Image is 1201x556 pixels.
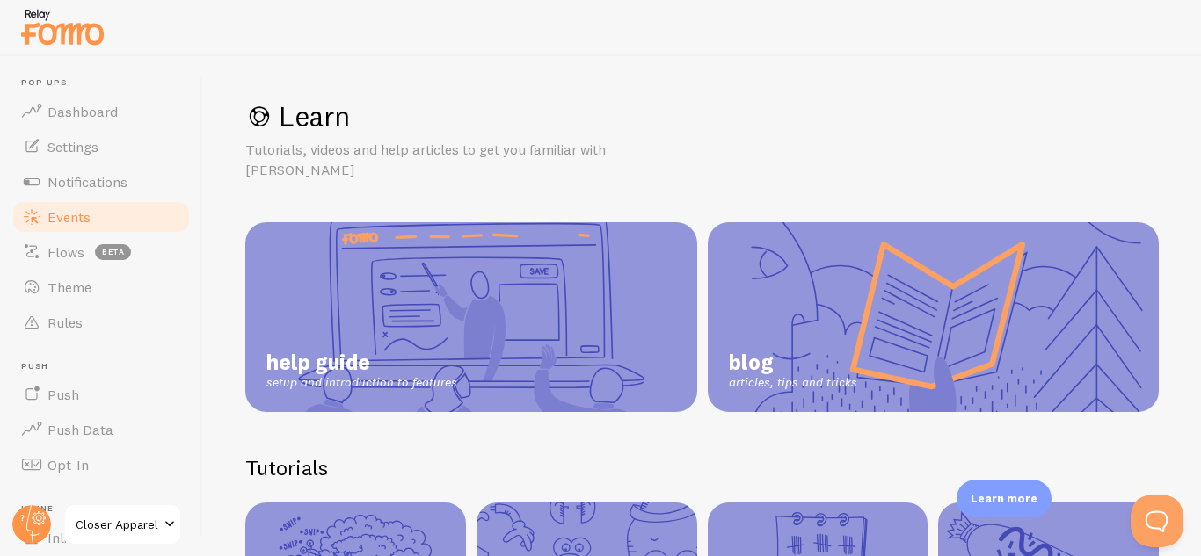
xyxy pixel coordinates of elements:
[47,421,113,438] span: Push Data
[47,278,91,296] span: Theme
[729,349,857,375] span: blog
[245,98,1159,134] h1: Learn
[47,138,98,155] span: Settings
[11,235,192,270] a: Flows beta
[11,129,192,164] a: Settings
[971,490,1037,507] p: Learn more
[245,140,667,180] p: Tutorials, videos and help articles to get you familiar with [PERSON_NAME]
[11,270,192,305] a: Theme
[47,386,79,403] span: Push
[47,243,84,261] span: Flows
[47,314,83,331] span: Rules
[957,480,1052,517] div: Learn more
[266,375,457,391] span: setup and introduction to features
[266,349,457,375] span: help guide
[11,305,192,340] a: Rules
[21,77,192,89] span: Pop-ups
[47,173,127,191] span: Notifications
[47,208,91,226] span: Events
[18,4,106,49] img: fomo-relay-logo-orange.svg
[76,514,159,535] span: Closer Apparel
[11,164,192,199] a: Notifications
[21,361,192,372] span: Push
[63,503,182,545] a: Closer Apparel
[11,447,192,482] a: Opt-In
[245,454,1159,481] h2: Tutorials
[11,199,192,235] a: Events
[245,222,697,412] a: help guide setup and introduction to features
[11,412,192,447] a: Push Data
[11,377,192,412] a: Push
[11,94,192,129] a: Dashboard
[47,456,89,473] span: Opt-In
[708,222,1160,412] a: blog articles, tips and tricks
[95,244,131,260] span: beta
[1131,495,1183,547] iframe: Help Scout Beacon - Open
[47,103,118,120] span: Dashboard
[729,375,857,391] span: articles, tips and tricks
